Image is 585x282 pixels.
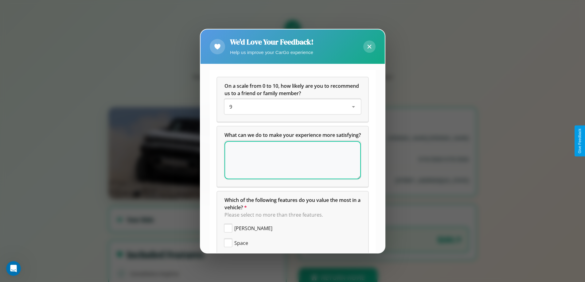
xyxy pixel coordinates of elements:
span: Space [234,239,248,247]
span: 9 [229,103,232,110]
div: Give Feedback [578,129,582,153]
span: On a scale from 0 to 10, how likely are you to recommend us to a friend or family member? [224,83,360,97]
span: [PERSON_NAME] [234,225,272,232]
div: On a scale from 0 to 10, how likely are you to recommend us to a friend or family member? [224,99,361,114]
h5: On a scale from 0 to 10, how likely are you to recommend us to a friend or family member? [224,82,361,97]
span: Which of the following features do you value the most in a vehicle? [224,197,362,211]
p: Help us improve your CarGo experience [230,48,314,56]
h2: We'd Love Your Feedback! [230,37,314,47]
span: What can we do to make your experience more satisfying? [224,132,361,138]
span: Please select no more than three features. [224,211,323,218]
iframe: Intercom live chat [6,261,21,276]
div: On a scale from 0 to 10, how likely are you to recommend us to a friend or family member? [217,77,368,122]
